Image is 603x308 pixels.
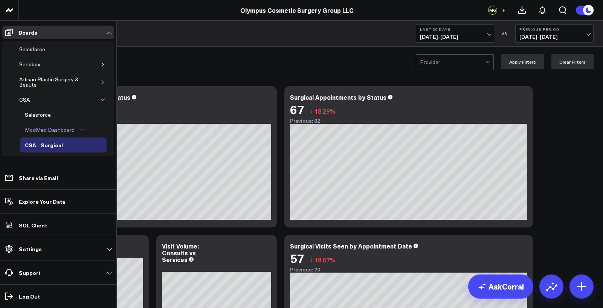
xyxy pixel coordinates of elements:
p: Share via Email [19,175,58,181]
button: Add Board [14,152,60,169]
button: + [499,6,508,15]
div: Surgical Visits Seen by Appointment Date [290,242,412,250]
a: CSAOpen board menu [14,92,46,107]
div: Previous: 82 [34,118,271,124]
a: ModMed DashboardOpen board menu [20,122,91,137]
b: Previous Period [519,27,589,32]
button: Last 30 Days[DATE]-[DATE] [416,24,494,43]
a: SQL Client [2,218,114,232]
span: [DATE] - [DATE] [420,34,490,40]
a: Log Out [2,290,114,303]
button: Apply Filters [501,54,544,69]
a: SalesforceOpen board menu [14,42,61,57]
div: ModMed Dashboard [23,125,76,134]
span: ↓ [310,106,313,116]
button: Previous Period[DATE]-[DATE] [515,24,594,43]
div: Surgical Appointments by Status [290,93,386,101]
div: Salesforce [17,45,47,54]
button: Open board menu [76,127,88,133]
a: Olympus Cosmetic Surgery Group LLC [240,6,354,14]
a: AskCorral [468,274,533,299]
p: Log Out [19,293,40,299]
p: Settings [19,246,42,252]
span: ↓ [310,255,313,265]
div: Visit Volume: Consults vs Services [162,242,199,264]
div: Salesforce [23,110,53,119]
div: Previous: 70 [290,267,527,273]
span: [DATE] - [DATE] [519,34,589,40]
span: + [502,8,505,13]
span: 18.57% [314,256,335,264]
p: Boards [19,29,37,35]
a: Artisan Plastic Surgery & BeauteOpen board menu [14,72,99,92]
span: 18.29% [314,107,335,115]
div: CSA [17,95,32,104]
div: Artisan Plastic Surgery & Beaute [17,75,87,89]
b: Last 30 Days [420,27,490,32]
div: Previous: 82 [290,118,527,124]
p: Support [19,270,41,276]
div: MQ [488,6,497,15]
a: SandboxOpen board menu [14,57,56,72]
p: Explore Your Data [19,198,65,204]
div: 57 [290,251,304,265]
div: 67 [290,102,304,116]
p: SQL Client [19,222,47,228]
a: SalesforceOpen board menu [20,107,67,122]
div: VS [498,31,511,36]
div: CSA - Surgical [23,140,65,149]
div: Sandbox [17,60,42,69]
button: Clear Filters [551,54,594,69]
a: CSA - SurgicalOpen board menu [20,137,79,152]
